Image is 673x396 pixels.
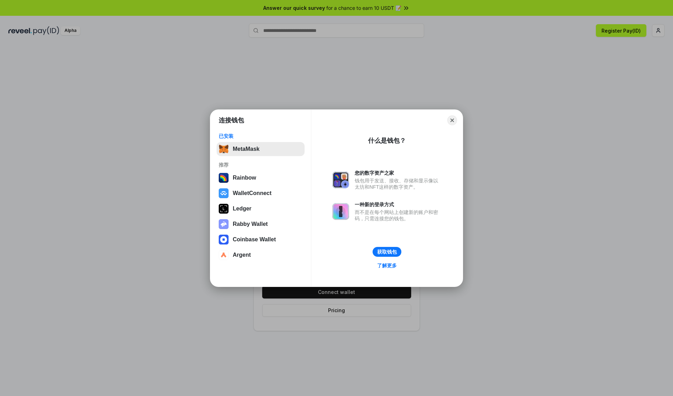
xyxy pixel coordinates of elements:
[219,162,302,168] div: 推荐
[233,175,256,181] div: Rainbow
[355,209,442,222] div: 而不是在每个网站上创建新的账户和密码，只需连接您的钱包。
[219,204,229,214] img: svg+xml,%3Csvg%20xmlns%3D%22http%3A%2F%2Fwww.w3.org%2F2000%2Fsvg%22%20width%3D%2228%22%20height%3...
[233,206,251,212] div: Ledger
[373,247,401,257] button: 获取钱包
[377,262,397,269] div: 了解更多
[332,172,349,188] img: svg+xml,%3Csvg%20xmlns%3D%22http%3A%2F%2Fwww.w3.org%2F2000%2Fsvg%22%20fill%3D%22none%22%20viewBox...
[217,233,305,247] button: Coinbase Wallet
[217,142,305,156] button: MetaMask
[219,235,229,244] img: svg+xml,%3Csvg%20width%3D%2228%22%20height%3D%2228%22%20viewBox%3D%220%200%2028%2028%22%20fill%3D...
[219,144,229,154] img: svg+xml,%3Csvg%20fill%3D%22none%22%20height%3D%2233%22%20viewBox%3D%220%200%2035%2033%22%20width%...
[377,249,397,255] div: 获取钱包
[219,173,229,183] img: svg+xml,%3Csvg%20width%3D%22120%22%20height%3D%22120%22%20viewBox%3D%220%200%20120%20120%22%20fil...
[233,236,276,243] div: Coinbase Wallet
[219,188,229,198] img: svg+xml,%3Csvg%20width%3D%2228%22%20height%3D%2228%22%20viewBox%3D%220%200%2028%2028%22%20fill%3D...
[355,201,442,208] div: 一种新的登录方式
[355,177,442,190] div: 钱包用于发送、接收、存储和显示像以太坊和NFT这样的数字资产。
[219,133,302,139] div: 已安装
[373,261,401,270] a: 了解更多
[233,221,268,227] div: Rabby Wallet
[217,186,305,200] button: WalletConnect
[447,115,457,125] button: Close
[219,116,244,125] h1: 连接钱包
[217,248,305,262] button: Argent
[217,202,305,216] button: Ledger
[355,170,442,176] div: 您的数字资产之家
[219,250,229,260] img: svg+xml,%3Csvg%20width%3D%2228%22%20height%3D%2228%22%20viewBox%3D%220%200%2028%2028%22%20fill%3D...
[219,219,229,229] img: svg+xml,%3Csvg%20xmlns%3D%22http%3A%2F%2Fwww.w3.org%2F2000%2Fsvg%22%20fill%3D%22none%22%20viewBox...
[233,146,259,152] div: MetaMask
[233,190,272,196] div: WalletConnect
[233,252,251,258] div: Argent
[217,217,305,231] button: Rabby Wallet
[217,171,305,185] button: Rainbow
[332,203,349,220] img: svg+xml,%3Csvg%20xmlns%3D%22http%3A%2F%2Fwww.w3.org%2F2000%2Fsvg%22%20fill%3D%22none%22%20viewBox...
[368,136,406,145] div: 什么是钱包？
